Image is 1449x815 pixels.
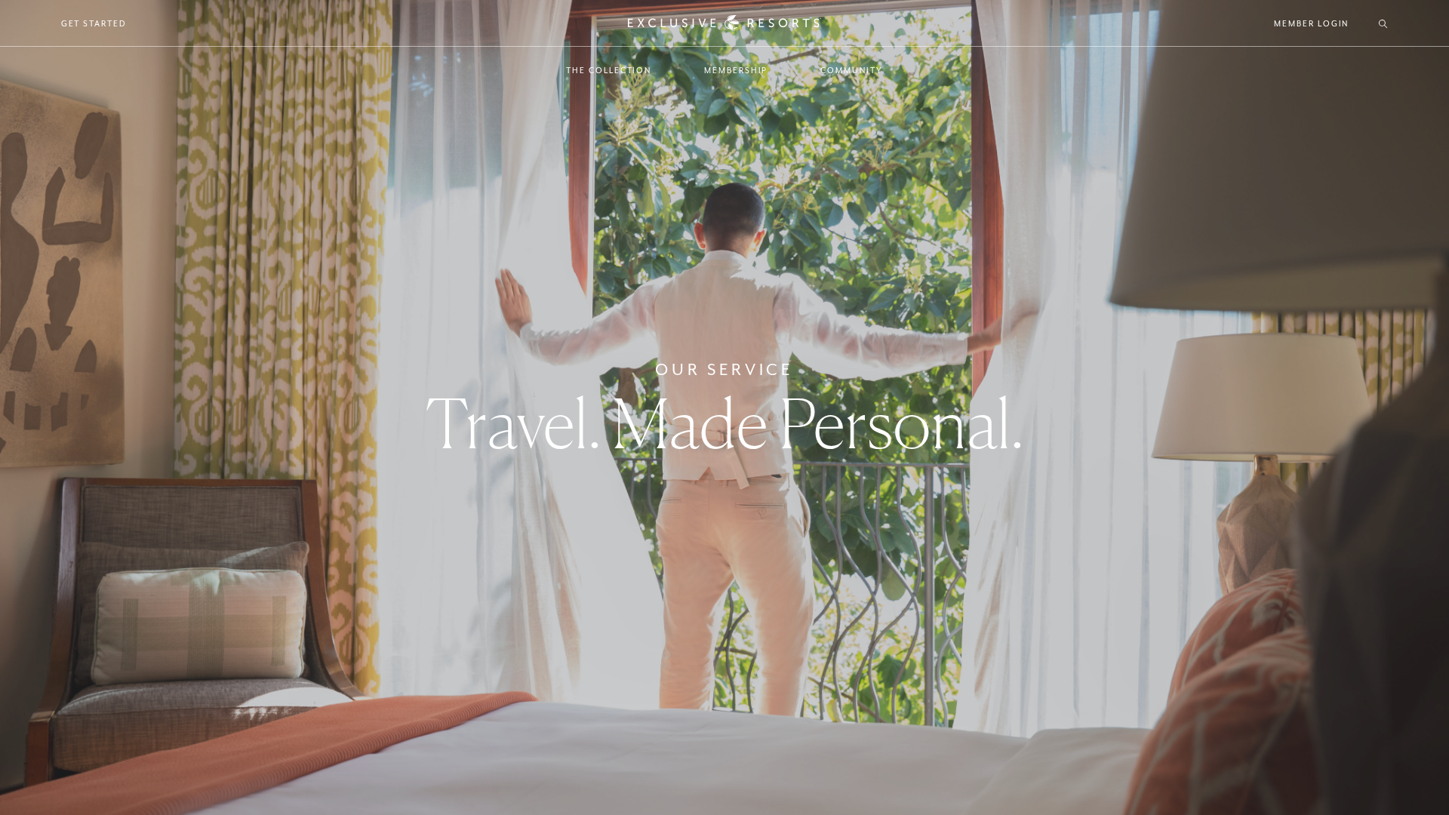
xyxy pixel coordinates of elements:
h6: Our Service [655,358,794,382]
a: Community [805,48,897,92]
h1: Travel. Made Personal. [426,389,1024,457]
a: Get Started [61,17,127,30]
a: The Collection [551,48,666,92]
a: Member Login [1274,17,1349,30]
a: Membership [689,48,783,92]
